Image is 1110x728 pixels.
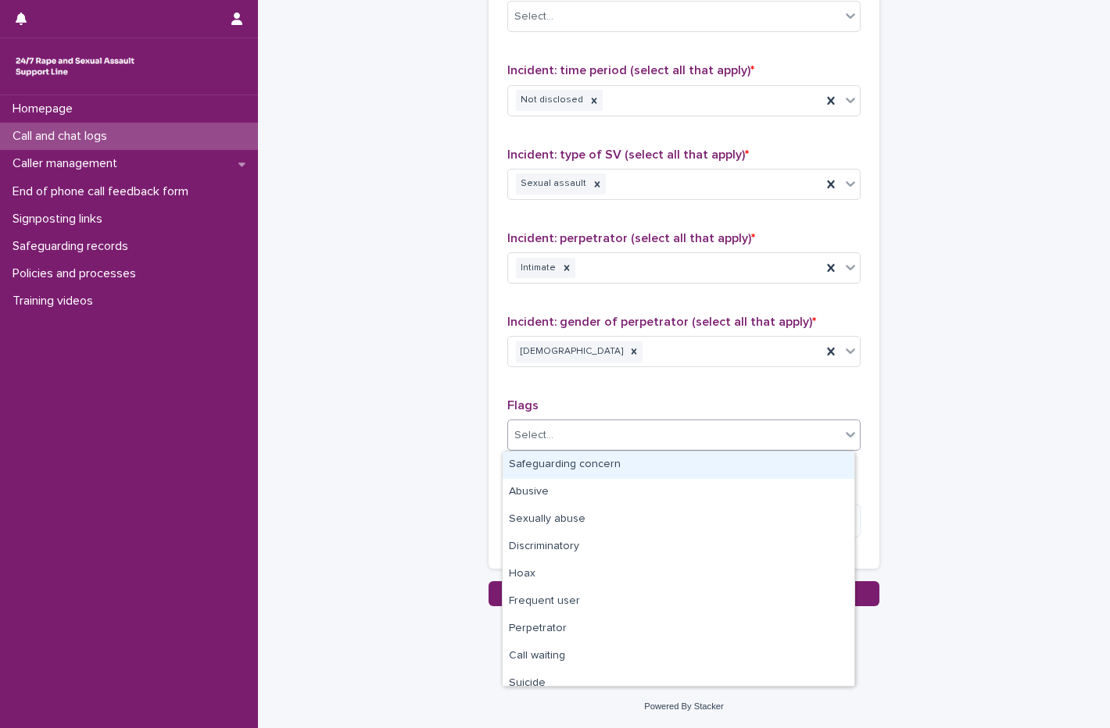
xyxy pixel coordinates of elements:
[644,701,723,711] a: Powered By Stacker
[6,184,201,199] p: End of phone call feedback form
[6,239,141,254] p: Safeguarding records
[514,427,553,444] div: Select...
[503,451,854,479] div: Safeguarding concern
[507,64,754,77] span: Incident: time period (select all that apply)
[514,9,553,25] div: Select...
[503,506,854,534] div: Sexually abuse
[503,534,854,561] div: Discriminatory
[13,51,138,82] img: rhQMoQhaT3yELyF149Cw
[516,90,585,111] div: Not disclosed
[6,102,85,116] p: Homepage
[503,561,854,588] div: Hoax
[6,212,115,227] p: Signposting links
[507,232,755,244] span: Incident: perpetrator (select all that apply)
[507,148,749,161] span: Incident: type of SV (select all that apply)
[516,173,589,194] div: Sexual assault
[516,258,558,279] div: Intimate
[503,588,854,616] div: Frequent user
[507,399,539,412] span: Flags
[503,670,854,698] div: Suicide
[6,294,106,309] p: Training videos
[516,341,625,362] div: [DEMOGRAPHIC_DATA]
[489,581,879,606] button: Save
[6,266,149,281] p: Policies and processes
[6,156,130,171] p: Caller management
[503,643,854,670] div: Call waiting
[507,316,816,328] span: Incident: gender of perpetrator (select all that apply)
[503,616,854,643] div: Perpetrator
[6,129,120,144] p: Call and chat logs
[503,479,854,506] div: Abusive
